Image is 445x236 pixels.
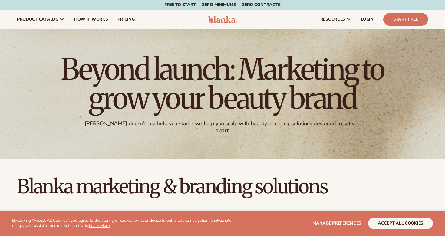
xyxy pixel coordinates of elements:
a: How It Works [69,10,113,29]
span: pricing [117,17,134,22]
a: product catalog [12,10,69,29]
p: By clicking "Accept All Cookies", you agree to the storing of cookies on your device to enhance s... [12,218,236,228]
a: Start Free [383,13,428,26]
button: accept all cookies [368,218,433,229]
button: Manage preferences [312,218,361,229]
span: How It Works [74,17,108,22]
span: product catalog [17,17,58,22]
span: Free to start · ZERO minimums · ZERO contracts [164,2,281,8]
img: logo [208,16,237,23]
a: LOGIN [356,10,378,29]
span: resources [320,17,345,22]
div: [PERSON_NAME] doesn't just help you start - we help you scale with beauty branding solutions desi... [77,120,368,134]
a: resources [315,10,356,29]
span: Manage preferences [312,220,361,226]
h1: Beyond launch: Marketing to grow your beauty brand [56,55,389,113]
a: Learn More [89,223,110,228]
span: LOGIN [361,17,374,22]
a: pricing [113,10,139,29]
